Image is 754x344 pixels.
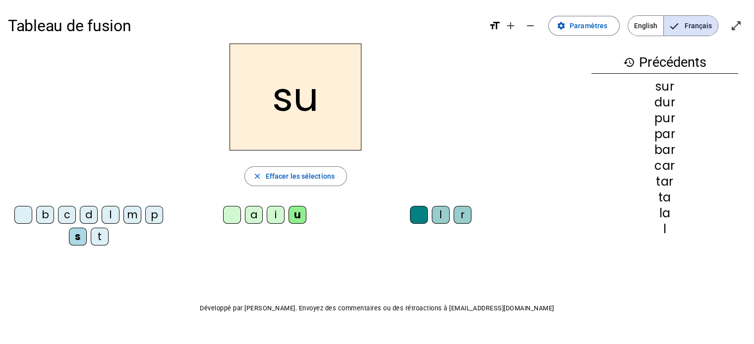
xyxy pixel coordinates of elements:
h1: Tableau de fusion [8,10,481,42]
span: English [628,16,663,36]
div: sur [591,81,738,93]
div: t [91,228,109,246]
div: d [80,206,98,224]
div: i [267,206,285,224]
div: s [69,228,87,246]
div: a [245,206,263,224]
div: l [102,206,119,224]
button: Diminuer la taille de la police [521,16,540,36]
span: Français [664,16,718,36]
span: Paramètres [570,20,607,32]
button: Paramètres [548,16,620,36]
button: Augmenter la taille de la police [501,16,521,36]
div: l [432,206,450,224]
div: pur [591,112,738,124]
mat-icon: add [505,20,517,32]
mat-icon: settings [557,21,566,30]
div: m [123,206,141,224]
div: p [145,206,163,224]
span: Effacer les sélections [266,170,335,182]
button: Effacer les sélections [244,166,347,186]
div: c [58,206,76,224]
p: Développé par [PERSON_NAME]. Envoyez des commentaires ou des rétroactions à [EMAIL_ADDRESS][DOMAI... [8,302,746,314]
div: tar [591,176,738,188]
div: l [591,223,738,235]
mat-icon: history [623,56,635,68]
mat-icon: close [253,172,262,181]
div: u [289,206,306,224]
div: car [591,160,738,172]
div: ta [591,192,738,203]
h2: su [230,44,361,150]
div: dur [591,97,738,108]
mat-button-toggle-group: Language selection [628,15,718,36]
h3: Précédents [591,51,738,74]
div: la [591,207,738,219]
mat-icon: remove [524,20,536,32]
mat-icon: format_size [489,20,501,32]
button: Entrer en plein écran [726,16,746,36]
div: b [36,206,54,224]
div: par [591,128,738,140]
div: r [454,206,471,224]
mat-icon: open_in_full [730,20,742,32]
div: bar [591,144,738,156]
